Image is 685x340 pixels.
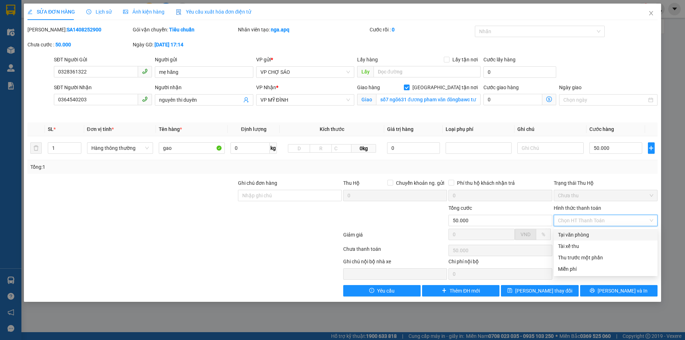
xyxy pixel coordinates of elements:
[343,258,447,268] div: Ghi chú nội bộ nhà xe
[374,66,481,77] input: Dọc đường
[27,9,75,15] span: SỬA ĐƠN HÀNG
[558,190,653,201] span: Chưa thu
[260,95,350,105] span: VP MỸ ĐÌNH
[238,190,342,201] input: Ghi chú đơn hàng
[377,287,395,295] span: Yêu cầu
[598,287,648,295] span: [PERSON_NAME] và In
[554,179,658,187] div: Trạng thái Thu Hộ
[288,144,310,153] input: D
[260,67,350,77] span: VP CHỢ SÁO
[515,287,572,295] span: [PERSON_NAME] thay đổi
[310,144,332,153] input: R
[580,285,658,296] button: printer[PERSON_NAME] và In
[501,285,578,296] button: save[PERSON_NAME] thay đổi
[369,288,374,294] span: exclamation-circle
[483,94,542,105] input: Cước giao hàng
[123,9,128,14] span: picture
[521,232,531,237] span: VND
[546,96,552,102] span: dollar-circle
[123,9,164,15] span: Ảnh kiện hàng
[86,9,112,15] span: Lịch sử
[67,27,101,32] b: SA1408252900
[648,145,654,151] span: plus
[86,9,91,14] span: clock-circle
[563,96,646,104] input: Ngày giao
[238,180,277,186] label: Ghi chú đơn hàng
[648,142,655,154] button: plus
[154,42,183,47] b: [DATE] 17:14
[559,85,582,90] label: Ngày giao
[27,41,131,49] div: Chưa cước :
[370,26,473,34] div: Cước rồi :
[558,215,653,226] span: Chọn HT Thanh Toán
[30,163,264,171] div: Tổng: 1
[256,56,354,64] div: VP gửi
[176,9,182,15] img: icon
[483,66,556,78] input: Cước lấy hàng
[30,142,42,154] button: delete
[442,288,447,294] span: plus
[270,142,277,154] span: kg
[422,285,499,296] button: plusThêm ĐH mới
[320,126,344,132] span: Kích thước
[142,96,148,102] span: phone
[393,179,447,187] span: Chuyển khoản ng. gửi
[641,4,661,24] button: Close
[517,142,583,154] input: Ghi Chú
[542,232,545,237] span: %
[271,27,289,32] b: nga.apq
[357,94,376,105] span: Giao
[256,85,276,90] span: VP Nhận
[241,126,266,132] span: Định lượng
[590,288,595,294] span: printer
[351,144,376,153] span: 0kg
[454,179,518,187] span: Phí thu hộ khách nhận trả
[133,26,237,34] div: Gói vận chuyển:
[87,126,114,132] span: Đơn vị tính
[448,205,472,211] span: Tổng cước
[343,285,421,296] button: exclamation-circleYêu cầu
[483,57,516,62] label: Cước lấy hàng
[357,57,378,62] span: Lấy hàng
[450,287,480,295] span: Thêm ĐH mới
[133,41,237,49] div: Ngày GD:
[558,242,653,250] div: Tài xế thu
[558,254,653,262] div: Thu trước một phần
[142,68,148,74] span: phone
[450,56,481,64] span: Lấy tận nơi
[54,83,152,91] div: SĐT Người Nhận
[169,27,194,32] b: Tiêu chuẩn
[507,288,512,294] span: save
[342,231,448,243] div: Giảm giá
[155,83,253,91] div: Người nhận
[91,143,149,153] span: Hàng thông thường
[448,258,552,268] div: Chi phí nội bộ
[514,122,586,136] th: Ghi chú
[238,26,368,34] div: Nhân viên tạo:
[410,83,481,91] span: [GEOGRAPHIC_DATA] tận nơi
[589,126,614,132] span: Cước hàng
[357,66,374,77] span: Lấy
[376,94,481,105] input: Giao tận nơi
[342,245,448,258] div: Chưa thanh toán
[54,56,152,64] div: SĐT Người Gửi
[443,122,514,136] th: Loại phụ phí
[27,9,32,14] span: edit
[558,231,653,239] div: Tại văn phòng
[331,144,351,153] input: C
[159,126,182,132] span: Tên hàng
[343,180,360,186] span: Thu Hộ
[483,85,519,90] label: Cước giao hàng
[176,9,251,15] span: Yêu cầu xuất hóa đơn điện tử
[243,97,249,103] span: user-add
[558,265,653,273] div: Miễn phí
[159,142,225,154] input: VD: Bàn, Ghế
[48,126,54,132] span: SL
[155,56,253,64] div: Người gửi
[392,27,395,32] b: 0
[27,26,131,34] div: [PERSON_NAME]:
[357,85,380,90] span: Giao hàng
[55,42,71,47] b: 50.000
[554,205,601,211] label: Hình thức thanh toán
[648,10,654,16] span: close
